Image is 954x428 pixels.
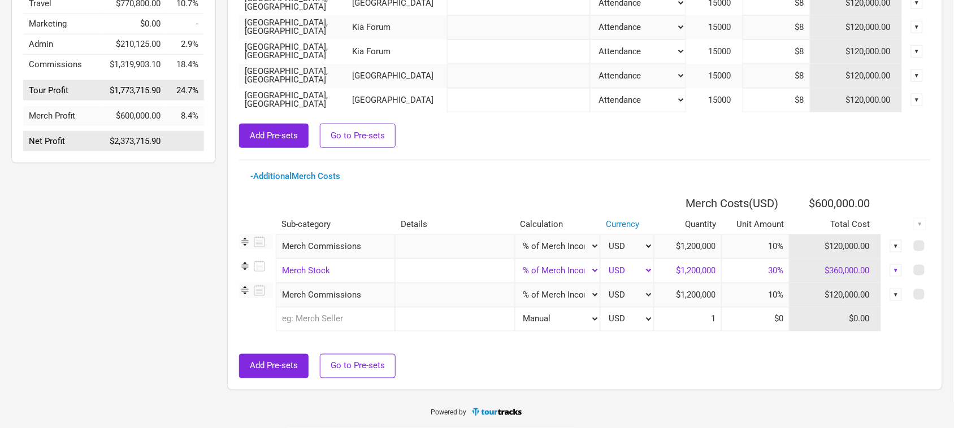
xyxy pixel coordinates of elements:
td: Marketing [23,14,104,34]
td: $2,373,715.90 [104,132,166,152]
input: % merch income [722,234,790,259]
span: 15000 [709,22,743,32]
span: 15000 [709,95,743,105]
input: eg: Merch Seller [276,307,395,331]
td: Merch Profit as % of Tour Income [166,106,204,126]
td: Marketing as % of Tour Income [166,14,204,34]
td: $1,773,715.90 [104,80,166,101]
th: Quantity [654,215,722,234]
div: ▼ [911,69,923,82]
td: $120,000.00 [790,234,882,259]
td: $0.00 [790,307,882,331]
th: Total Cost [790,215,882,234]
span: Go to Pre-sets [331,130,385,141]
td: Commissions [23,55,104,75]
td: $120,000.00 [810,40,903,64]
td: Commissions as % of Tour Income [166,55,204,75]
input: per head [743,64,810,88]
td: Net Profit as % of Tour Income [166,132,204,152]
button: Go to Pre-sets [320,354,396,378]
input: per head [743,88,810,112]
div: Merch Commissions [276,283,395,307]
td: $120,000.00 [810,64,903,88]
a: - Additional Merch Costs [250,171,340,181]
td: [GEOGRAPHIC_DATA], [GEOGRAPHIC_DATA] [239,15,352,40]
td: $120,000.00 [790,283,882,307]
td: Kia Forum [352,40,447,64]
a: Currency [606,219,639,229]
td: [GEOGRAPHIC_DATA] [352,88,447,112]
img: Re-order [239,236,251,248]
button: Add Pre-sets [239,354,309,378]
div: ▼ [911,94,923,106]
td: $360,000.00 [790,259,882,283]
td: [GEOGRAPHIC_DATA], [GEOGRAPHIC_DATA] [239,88,352,112]
img: Re-order [239,285,251,296]
span: 15000 [709,71,743,81]
span: Powered by [431,409,467,417]
td: $600,000.00 [104,106,166,126]
td: Net Profit [23,132,104,152]
th: $600,000.00 [790,192,882,215]
td: Merch Profit [23,106,104,126]
th: Unit Amount [722,215,790,234]
button: Add Pre-sets [239,124,309,148]
span: Go to Pre-sets [331,361,385,371]
input: % merch income [722,283,790,307]
div: ▼ [890,240,903,252]
td: Admin as % of Tour Income [166,34,204,55]
div: ▼ [890,264,903,277]
td: [GEOGRAPHIC_DATA], [GEOGRAPHIC_DATA] [239,40,352,64]
input: per head [743,40,810,64]
div: ▼ [911,45,923,58]
td: Kia Forum [352,15,447,40]
td: Admin [23,34,104,55]
th: Merch Costs ( USD ) [654,192,790,215]
div: ▼ [890,289,903,301]
td: $0.00 [104,14,166,34]
td: [GEOGRAPHIC_DATA], [GEOGRAPHIC_DATA] [239,64,352,88]
button: Go to Pre-sets [320,124,396,148]
span: Add Pre-sets [250,130,298,141]
td: Tour Profit as % of Tour Income [166,80,204,101]
div: ▼ [914,218,926,230]
td: [GEOGRAPHIC_DATA] [352,64,447,88]
div: Merch Stock [276,259,395,283]
th: Sub-category [276,215,395,234]
td: $1,319,903.10 [104,55,166,75]
td: $120,000.00 [810,15,903,40]
td: $210,125.00 [104,34,166,55]
span: Add Pre-sets [250,361,298,371]
div: Merch Commissions [276,234,395,259]
span: 15000 [709,46,743,56]
img: TourTracks [471,407,523,417]
td: $120,000.00 [810,88,903,112]
input: per head [743,15,810,40]
td: Tour Profit [23,80,104,101]
th: Calculation [515,215,601,234]
img: Re-order [239,260,251,272]
th: Details [395,215,514,234]
input: % merch income [722,259,790,283]
div: ▼ [911,21,923,33]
